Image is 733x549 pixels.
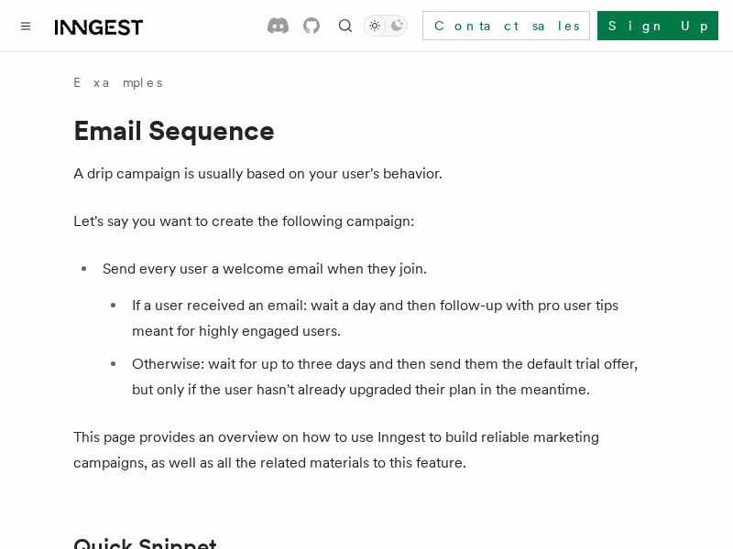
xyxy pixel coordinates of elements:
button: Toggle dark mode [364,15,408,37]
button: Find something... [334,15,356,37]
h1: Email Sequence [73,113,660,146]
li: Send every user a welcome email when they join. [97,256,660,403]
p: This page provides an overview on how to use Inngest to build reliable marketing campaigns, as we... [73,425,660,476]
p: Let's say you want to create the following campaign: [73,209,660,234]
button: Toggle navigation [15,15,37,37]
a: Contact sales [422,11,590,40]
li: If a user received an email: wait a day and then follow-up with pro user tips meant for highly en... [126,293,660,344]
a: Examples [73,73,162,91]
a: Sign Up [597,11,718,40]
li: Otherwise: wait for up to three days and then send them the default trial offer, but only if the ... [126,351,660,403]
p: A drip campaign is usually based on your user's behavior. [73,161,660,187]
